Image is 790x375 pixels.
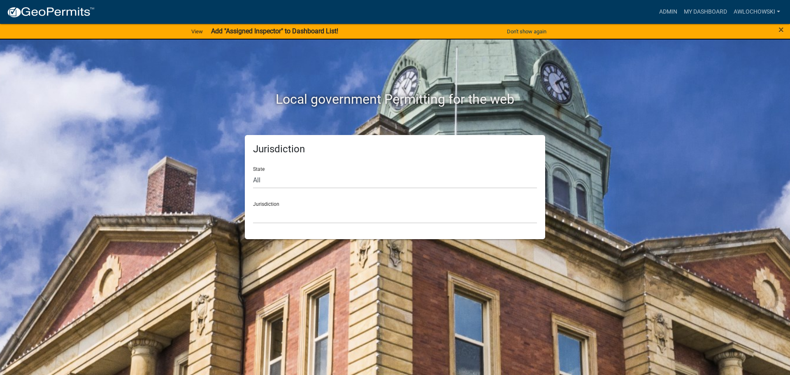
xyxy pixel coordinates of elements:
button: Close [778,25,784,35]
a: View [188,25,206,38]
a: My Dashboard [681,4,730,20]
h5: Jurisdiction [253,143,537,155]
strong: Add "Assigned Inspector" to Dashboard List! [211,27,338,35]
button: Don't show again [504,25,550,38]
span: × [778,24,784,35]
a: Admin [656,4,681,20]
a: awlochowski [730,4,783,20]
h2: Local government Permitting for the web [167,91,623,107]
